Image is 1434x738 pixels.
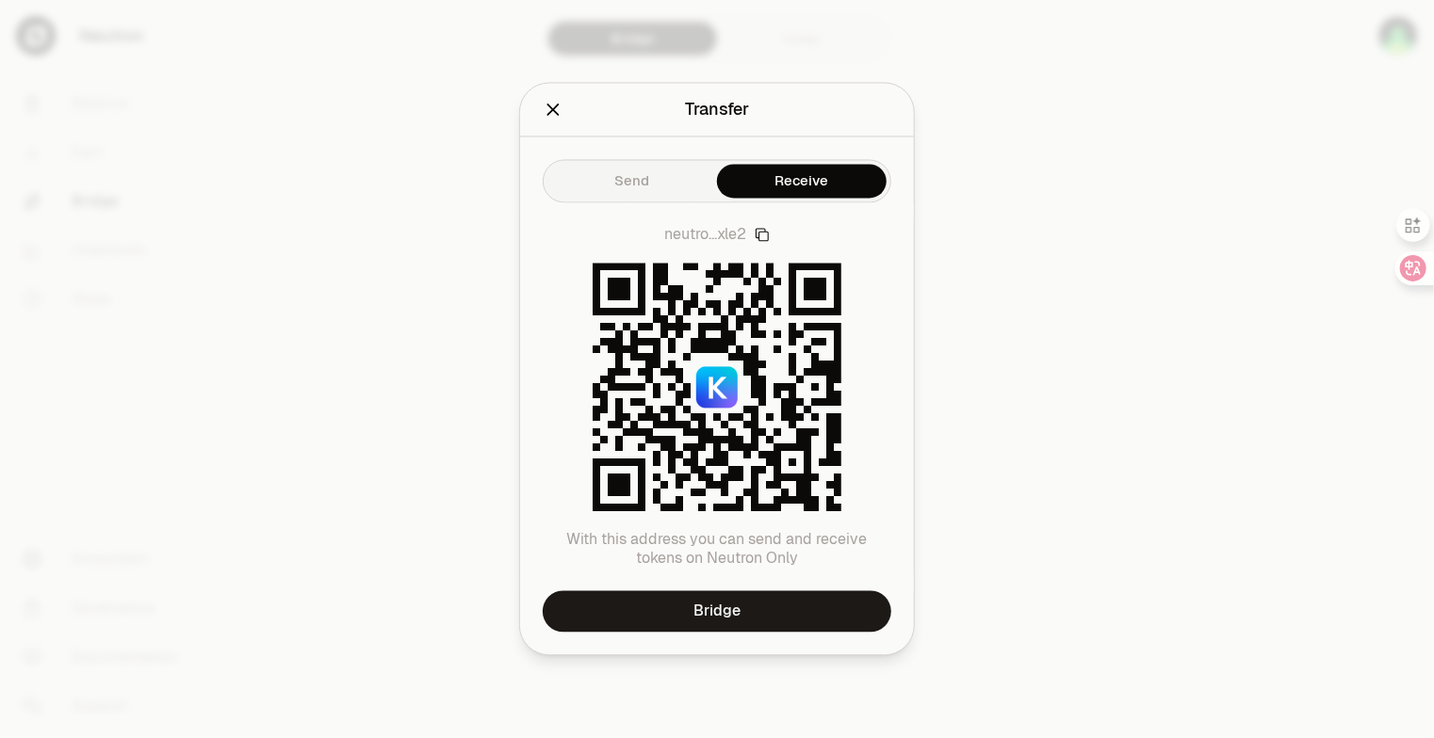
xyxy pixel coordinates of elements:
[543,591,891,633] a: Bridge
[665,226,770,245] button: neutro...xle2
[717,165,887,199] button: Receive
[543,531,891,569] p: With this address you can send and receive tokens on Neutron Only
[543,97,563,123] button: Close
[665,226,747,245] span: neutro...xle2
[685,97,749,123] div: Transfer
[547,165,717,199] button: Send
